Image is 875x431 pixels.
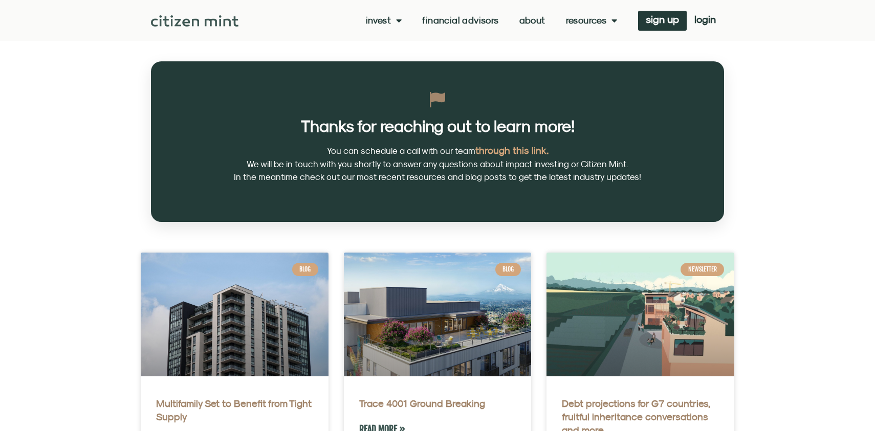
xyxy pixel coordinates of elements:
a: Multifamily Set to Benefit from Tight Supply [156,398,312,422]
a: Invest [366,15,402,26]
p: You can schedule a call with our team We will be in touch with you shortly to answer any question... [233,144,642,184]
a: About [519,15,545,26]
div: Newsletter [681,263,724,276]
a: building, architecture, exterior, apartments, apartment building, modern architecture, building e... [141,253,329,376]
a: Trace 4001 Ground Breaking [359,398,485,409]
div: Blog [292,263,318,276]
a: through this link. [475,145,549,156]
span: sign up [646,16,679,23]
a: login [687,11,724,31]
img: Citizen Mint [151,15,238,27]
span: login [694,16,716,23]
a: sign up [638,11,687,31]
a: Resources [566,15,618,26]
div: Blog [495,263,521,276]
h2: Thanks for reaching out to learn more! [182,118,693,134]
a: Financial Advisors [422,15,498,26]
nav: Menu [366,15,618,26]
